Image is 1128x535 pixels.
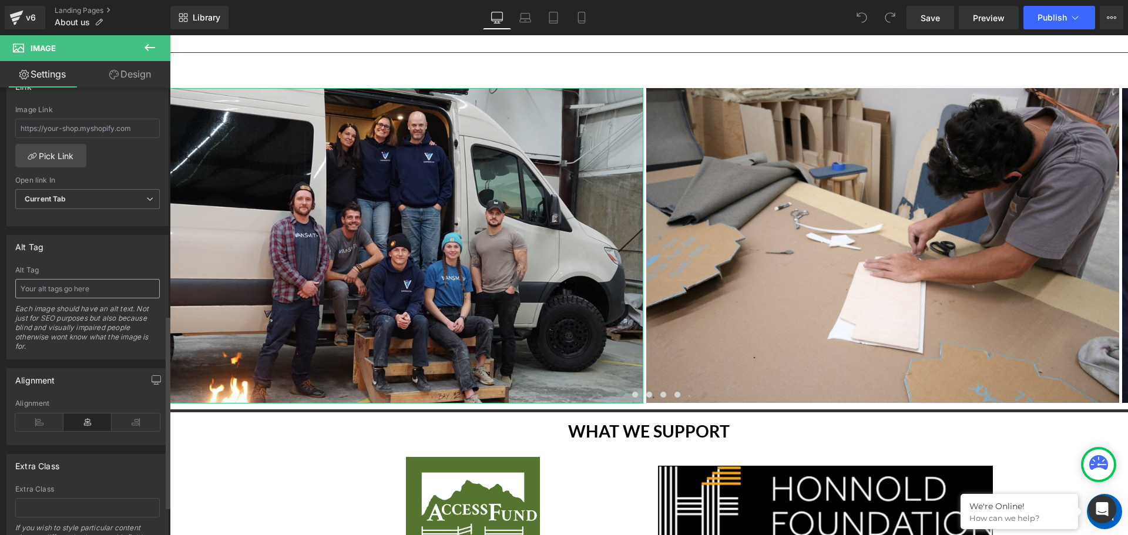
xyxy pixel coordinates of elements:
[15,485,160,493] div: Extra Class
[15,119,160,138] input: https://your-shop.myshopify.com
[68,148,162,267] span: We're online!
[878,6,902,29] button: Redo
[15,106,160,114] div: Image Link
[20,70,49,77] img: d_818037314_company_1692902115042_818037314
[193,12,220,23] span: Library
[15,176,160,184] div: Open link In
[850,6,874,29] button: Undo
[959,6,1019,29] a: Preview
[193,6,221,34] div: Minimize live chat window
[31,43,56,53] span: Image
[88,61,173,88] a: Design
[973,12,1005,24] span: Preview
[511,6,539,29] a: Laptop
[15,144,86,167] a: Pick Link
[55,18,90,27] span: About us
[15,399,160,408] div: Alignment
[15,266,160,274] div: Alt Tag
[6,321,224,362] textarea: Type your message and hit 'Enter'
[170,6,229,29] a: New Library
[15,369,55,385] div: Alignment
[1088,495,1116,523] div: Open Intercom Messenger
[921,12,940,24] span: Save
[1038,13,1067,22] span: Publish
[5,6,45,29] a: v6
[25,194,66,203] b: Current Tab
[61,66,197,81] div: Chat with us now
[15,235,43,252] div: Alt Tag
[568,6,596,29] a: Mobile
[23,10,38,25] div: v6
[15,304,160,359] div: Each image should have an alt text. Not just for SEO purposes but also because blind and visually...
[539,6,568,29] a: Tablet
[800,466,899,476] div: We're Online!
[15,279,160,298] input: Your alt tags go here
[800,478,899,487] p: How can we help?
[1100,6,1123,29] button: More
[1023,6,1095,29] button: Publish
[15,455,59,471] div: Extra Class
[55,6,170,15] a: Landing Pages
[483,6,511,29] a: Desktop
